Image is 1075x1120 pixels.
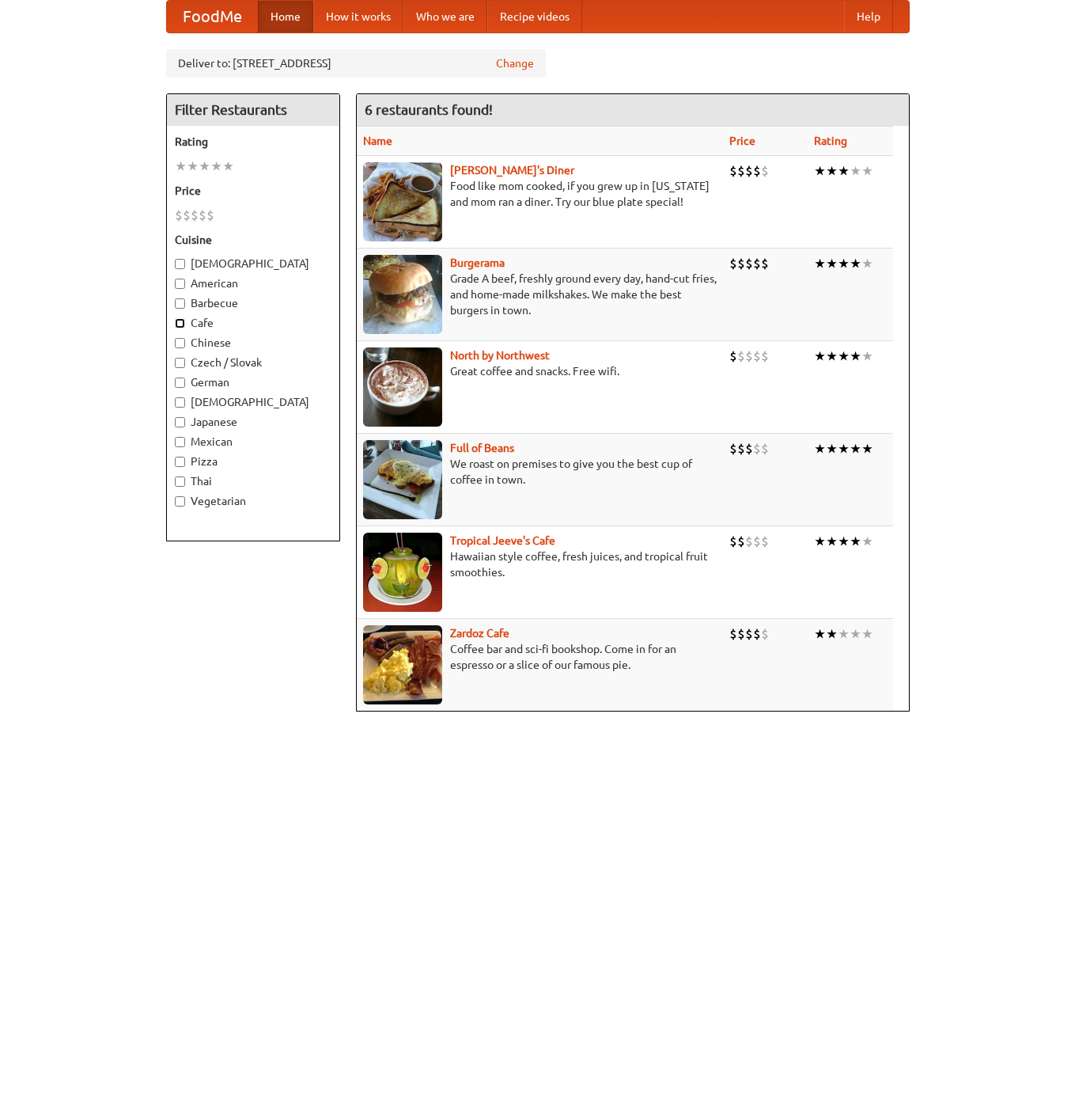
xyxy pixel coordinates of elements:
[745,255,753,272] li: $
[814,533,826,550] li: ★
[363,641,717,673] p: Coffee bar and sci-fi bookshop. Come in for an espresso or a slice of our famous pie.
[850,533,861,550] li: ★
[450,349,550,362] a: North by Northwest
[729,625,737,643] li: $
[826,347,838,365] li: ★
[167,94,339,126] h4: Filter Restaurants
[363,162,442,241] img: sallys.jpg
[175,437,185,447] input: Mexican
[761,440,769,457] li: $
[199,158,210,175] li: ★
[496,55,534,71] a: Change
[729,440,737,457] li: $
[363,178,717,210] p: Food like mom cooked, if you grew up in [US_STATE] and mom ran a diner. Try our blue plate special!
[745,162,753,180] li: $
[814,625,826,643] li: ★
[175,355,331,370] label: Czech / Slovak
[187,158,199,175] li: ★
[861,533,873,550] li: ★
[861,347,873,365] li: ★
[761,255,769,272] li: $
[175,434,331,450] label: Mexican
[363,533,442,612] img: jeeves.jpg
[175,394,331,410] label: [DEMOGRAPHIC_DATA]
[363,347,442,427] img: north.jpg
[175,417,185,427] input: Japanese
[838,533,850,550] li: ★
[175,315,331,331] label: Cafe
[737,162,745,180] li: $
[745,440,753,457] li: $
[175,473,331,489] label: Thai
[850,255,861,272] li: ★
[175,295,331,311] label: Barbecue
[838,625,850,643] li: ★
[175,183,331,199] h5: Price
[450,534,555,547] a: Tropical Jeeve's Cafe
[826,162,838,180] li: ★
[450,627,509,640] a: Zardoz Cafe
[210,158,222,175] li: ★
[737,440,745,457] li: $
[363,456,717,488] p: We roast on premises to give you the best cup of coffee in town.
[175,338,185,348] input: Chinese
[175,493,331,509] label: Vegetarian
[175,256,331,271] label: [DEMOGRAPHIC_DATA]
[450,442,514,454] a: Full of Beans
[175,259,185,269] input: [DEMOGRAPHIC_DATA]
[753,440,761,457] li: $
[844,1,893,32] a: Help
[745,625,753,643] li: $
[191,207,199,224] li: $
[814,135,847,147] a: Rating
[363,271,717,318] p: Grade A beef, freshly ground every day, hand-cut fries, and home-made milkshakes. We make the bes...
[450,256,505,269] a: Burgerama
[850,162,861,180] li: ★
[838,162,850,180] li: ★
[258,1,313,32] a: Home
[175,414,331,430] label: Japanese
[175,134,331,150] h5: Rating
[729,162,737,180] li: $
[861,162,873,180] li: ★
[850,625,861,643] li: ★
[826,533,838,550] li: ★
[363,440,442,519] img: beans.jpg
[729,135,755,147] a: Price
[761,625,769,643] li: $
[175,318,185,328] input: Cafe
[175,279,185,289] input: American
[175,496,185,507] input: Vegetarian
[313,1,403,32] a: How it works
[175,335,331,351] label: Chinese
[363,625,442,704] img: zardoz.jpg
[365,102,493,117] ng-pluralize: 6 restaurants found!
[753,162,761,180] li: $
[222,158,234,175] li: ★
[450,164,574,177] a: [PERSON_NAME]'s Diner
[206,207,214,224] li: $
[363,135,392,147] a: Name
[761,162,769,180] li: $
[199,207,206,224] li: $
[861,440,873,457] li: ★
[175,374,331,390] label: German
[175,476,185,487] input: Thai
[729,255,737,272] li: $
[814,347,826,365] li: ★
[814,162,826,180] li: ★
[175,207,183,224] li: $
[175,275,331,291] label: American
[861,625,873,643] li: ★
[850,347,861,365] li: ★
[753,625,761,643] li: $
[363,363,717,379] p: Great coffee and snacks. Free wifi.
[363,549,717,580] p: Hawaiian style coffee, fresh juices, and tropical fruit smoothies.
[175,232,331,248] h5: Cuisine
[745,347,753,365] li: $
[838,440,850,457] li: ★
[826,255,838,272] li: ★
